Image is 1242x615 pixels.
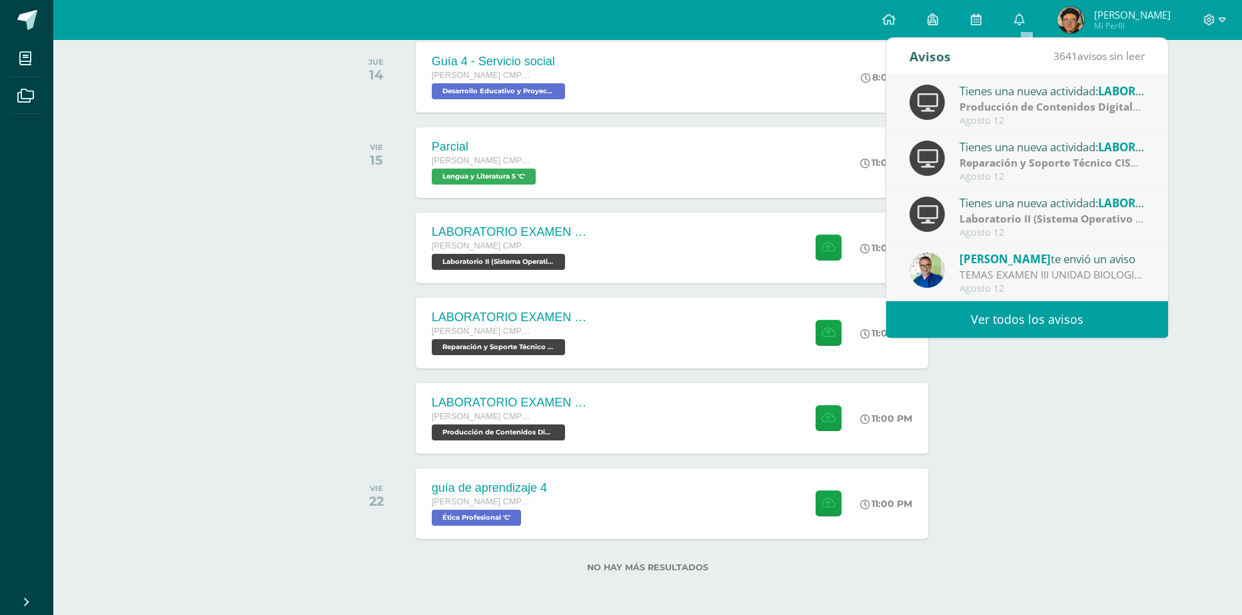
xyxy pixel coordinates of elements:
[959,267,1145,283] div: TEMAS EXAMEN III UNIDAD BIOLOGIA: TEMAS: - REINO PLANTAE, clasificación (Incluyendo partes de la ...
[959,155,1145,171] div: | Prueba de Logro
[1053,49,1145,63] span: avisos sin leer
[346,562,949,572] label: No hay más resultados
[910,253,945,288] img: 692ded2a22070436d299c26f70cfa591.png
[959,99,1144,114] strong: Producción de Contenidos Digitales
[959,115,1145,127] div: Agosto 12
[959,138,1145,155] div: Tienes una nueva actividad:
[368,57,384,67] div: JUE
[432,396,592,410] div: LABORATORIO EXAMEN DE UNIDAD
[959,155,1145,170] strong: Reparación y Soporte Técnico CISCO
[959,211,1145,227] div: | Prueba de Logro
[1094,8,1171,21] span: [PERSON_NAME]
[368,67,384,83] div: 14
[1057,7,1084,33] img: 207e0ea226e094468029ed8f62159218.png
[432,169,536,185] span: Lengua y Literatura 5 'C'
[432,241,532,251] span: [PERSON_NAME] CMP Bachillerato en CCLL con Orientación en Computación
[432,497,532,506] span: [PERSON_NAME] CMP Bachillerato en CCLL con Orientación en Computación
[959,82,1145,99] div: Tienes una nueva actividad:
[369,493,384,509] div: 22
[959,227,1145,239] div: Agosto 12
[860,157,912,169] div: 11:00 PM
[886,301,1168,338] a: Ver todos los avisos
[432,55,568,69] div: Guía 4 - Servicio social
[959,250,1145,267] div: te envió un aviso
[432,424,565,440] span: Producción de Contenidos Digitales 'C'
[432,481,547,495] div: guía de aprendizaje 4
[432,83,565,99] span: Desarrollo Educativo y Proyecto de Vida 'C'
[959,171,1145,183] div: Agosto 12
[959,194,1145,211] div: Tienes una nueva actividad:
[432,326,532,336] span: [PERSON_NAME] CMP Bachillerato en CCLL con Orientación en Computación
[432,310,592,324] div: LABORATORIO EXAMEN DE UNIDAD
[959,99,1145,115] div: | Prueba de Logro
[861,71,912,83] div: 8:00 PM
[432,254,565,270] span: Laboratorio II (Sistema Operativo Macintoch) 'C'
[860,242,912,254] div: 11:00 PM
[1053,49,1077,63] span: 3641
[370,143,383,152] div: VIE
[432,412,532,421] span: [PERSON_NAME] CMP Bachillerato en CCLL con Orientación en Computación
[860,498,912,510] div: 11:00 PM
[959,283,1145,295] div: Agosto 12
[432,225,592,239] div: LABORATORIO EXAMEN DE UNIDAD
[370,152,383,168] div: 15
[432,510,521,526] span: Ética Profesional 'C'
[959,211,1193,226] strong: Laboratorio II (Sistema Operativo Macintoch)
[432,156,532,165] span: [PERSON_NAME] CMP Bachillerato en CCLL con Orientación en Computación
[369,484,384,493] div: VIE
[432,140,539,154] div: Parcial
[1094,20,1171,31] span: Mi Perfil
[432,71,532,80] span: [PERSON_NAME] CMP Bachillerato en CCLL con Orientación en Computación
[860,412,912,424] div: 11:00 PM
[860,327,912,339] div: 11:00 PM
[432,339,565,355] span: Reparación y Soporte Técnico CISCO 'C'
[910,38,951,75] div: Avisos
[959,251,1051,267] span: [PERSON_NAME]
